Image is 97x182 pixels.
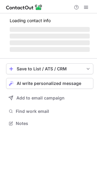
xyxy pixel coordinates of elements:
span: ‌ [10,27,90,32]
span: Find work email [16,109,91,114]
button: AI write personalized message [6,78,93,89]
img: ContactOut v5.3.10 [6,4,42,11]
p: Loading contact info [10,18,90,23]
button: save-profile-one-click [6,63,93,74]
button: Find work email [6,107,93,116]
button: Add to email campaign [6,93,93,103]
span: ‌ [10,47,90,52]
span: Add to email campaign [16,96,65,100]
span: ‌ [10,40,90,45]
div: Save to List / ATS / CRM [17,66,83,71]
button: Notes [6,119,93,128]
span: AI write personalized message [17,81,81,86]
span: ‌ [10,34,90,39]
span: Notes [16,121,91,126]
